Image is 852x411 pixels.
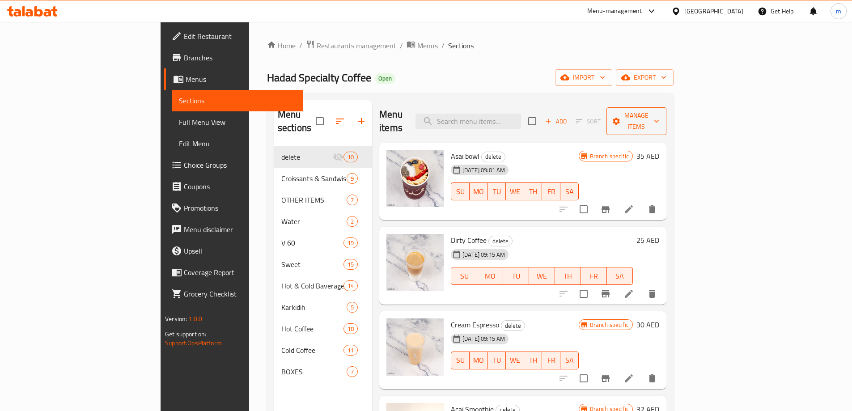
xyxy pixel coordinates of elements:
[507,270,526,283] span: TU
[610,270,629,283] span: SA
[487,182,506,200] button: TU
[333,152,343,162] svg: Inactive section
[451,149,479,163] span: Asai bowl
[451,267,477,285] button: SU
[491,185,502,198] span: TU
[347,366,358,377] div: items
[623,204,634,215] a: Edit menu item
[564,185,575,198] span: SA
[542,114,570,128] span: Add item
[481,152,505,162] div: delete
[164,154,303,176] a: Choice Groups
[836,6,841,16] span: m
[179,138,296,149] span: Edit Menu
[344,239,357,247] span: 19
[281,302,347,313] span: Karkidih
[528,354,539,367] span: TH
[164,240,303,262] a: Upsell
[542,114,570,128] button: Add
[623,72,666,83] span: export
[501,320,525,331] div: delete
[636,318,659,331] h6: 30 AED
[546,185,557,198] span: FR
[386,318,444,376] img: Cream Espresso
[448,40,474,51] span: Sections
[274,189,372,211] div: OTHER ITEMS7
[546,354,557,367] span: FR
[274,339,372,361] div: Cold Coffee11
[488,236,513,246] div: delete
[684,6,743,16] div: [GEOGRAPHIC_DATA]
[281,259,343,270] span: Sweet
[503,267,529,285] button: TU
[473,354,484,367] span: MO
[310,112,329,131] span: Select all sections
[347,196,357,204] span: 7
[636,234,659,246] h6: 25 AED
[415,114,521,129] input: search
[281,323,343,334] span: Hot Coffee
[528,185,539,198] span: TH
[184,160,296,170] span: Choice Groups
[581,267,607,285] button: FR
[306,40,396,51] a: Restaurants management
[274,143,372,386] nav: Menu sections
[184,52,296,63] span: Branches
[477,267,503,285] button: MO
[274,211,372,232] div: Water2
[607,267,633,285] button: SA
[455,354,466,367] span: SU
[281,345,343,356] span: Cold Coffee
[560,352,579,369] button: SA
[574,284,593,303] span: Select to update
[347,216,358,227] div: items
[186,74,296,85] span: Menus
[164,219,303,240] a: Menu disclaimer
[562,72,605,83] span: import
[574,369,593,388] span: Select to update
[274,146,372,168] div: delete10
[574,200,593,219] span: Select to update
[417,40,438,51] span: Menus
[586,321,632,329] span: Branch specific
[184,267,296,278] span: Coverage Report
[451,318,499,331] span: Cream Espresso
[595,283,616,305] button: Branch-specific-item
[184,246,296,256] span: Upsell
[281,216,347,227] span: Water
[606,107,666,135] button: Manage items
[542,352,560,369] button: FR
[344,260,357,269] span: 15
[184,31,296,42] span: Edit Restaurant
[544,116,568,127] span: Add
[281,195,347,205] div: OTHER ITEMS
[481,270,500,283] span: MO
[172,90,303,111] a: Sections
[524,182,543,200] button: TH
[555,69,612,86] button: import
[164,68,303,90] a: Menus
[179,95,296,106] span: Sections
[487,352,506,369] button: TU
[559,270,577,283] span: TH
[595,199,616,220] button: Branch-specific-item
[623,288,634,299] a: Edit menu item
[317,40,396,51] span: Restaurants management
[164,197,303,219] a: Promotions
[274,318,372,339] div: Hot Coffee18
[179,117,296,127] span: Full Menu View
[329,110,351,132] span: Sort sections
[274,168,372,189] div: Croissants & Sandwishes9
[184,203,296,213] span: Promotions
[555,267,581,285] button: TH
[188,313,202,325] span: 1.0.0
[501,321,525,331] span: delete
[165,328,206,340] span: Get support on:
[343,259,358,270] div: items
[459,250,509,259] span: [DATE] 09:15 AM
[344,282,357,290] span: 14
[375,73,395,84] div: Open
[506,182,524,200] button: WE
